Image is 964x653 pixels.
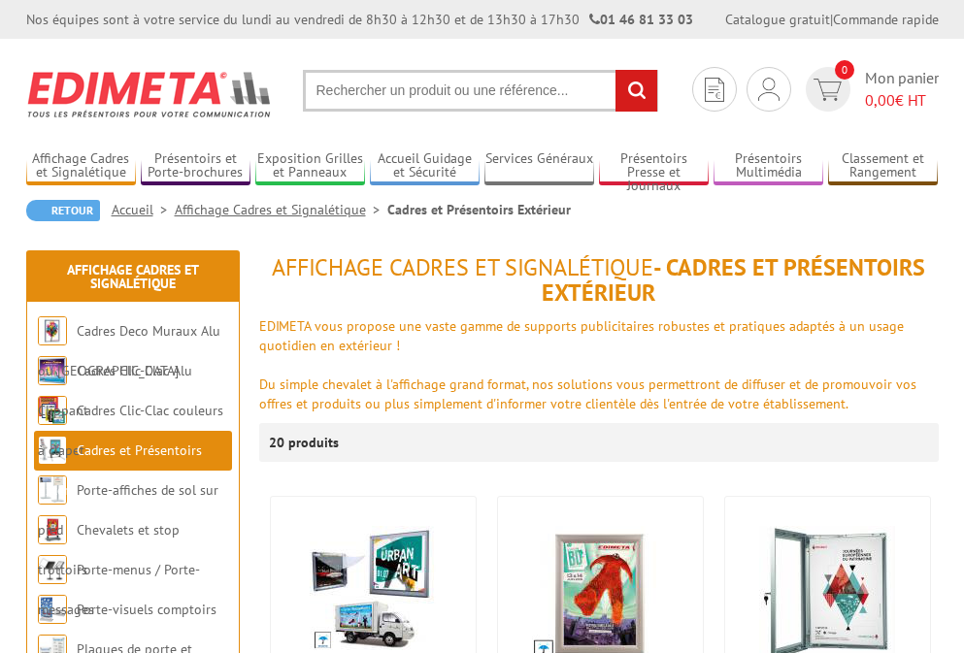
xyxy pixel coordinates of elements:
[141,150,250,182] a: Présentoirs et Porte-brochures
[484,150,594,182] a: Services Généraux
[615,70,657,112] input: rechercher
[38,402,223,459] a: Cadres Clic-Clac couleurs à clapet
[255,150,365,182] a: Exposition Grilles et Panneaux
[272,252,653,282] span: Affichage Cadres et Signalétique
[38,322,220,379] a: Cadres Deco Muraux Alu ou [GEOGRAPHIC_DATA]
[705,78,724,102] img: devis rapide
[26,150,136,182] a: Affichage Cadres et Signalétique
[112,201,175,218] a: Accueil
[801,67,939,112] a: devis rapide 0 Mon panier 0,00€ HT
[828,150,938,182] a: Classement et Rangement
[725,10,939,29] div: |
[26,58,274,130] img: Edimeta
[865,67,939,112] span: Mon panier
[303,70,658,112] input: Rechercher un produit ou une référence...
[38,481,218,539] a: Porte-affiches de sol sur pied
[175,201,387,218] a: Affichage Cadres et Signalétique
[370,150,480,182] a: Accueil Guidage et Sécurité
[725,11,830,28] a: Catalogue gratuit
[835,60,854,80] span: 0
[865,90,895,110] span: 0,00
[269,423,342,462] p: 20 produits
[310,526,436,652] img: Cadres Clic-Clac étanches sécurisés du A3 au 120 x 160 cm
[814,79,842,101] img: devis rapide
[833,11,939,28] a: Commande rapide
[259,255,939,307] h1: - Cadres et Présentoirs Extérieur
[589,11,693,28] strong: 01 46 81 33 03
[26,200,100,221] a: Retour
[387,200,571,219] li: Cadres et Présentoirs Extérieur
[38,362,192,419] a: Cadres Clic-Clac Alu Clippant
[38,316,67,345] img: Cadres Deco Muraux Alu ou Bois
[599,150,709,182] a: Présentoirs Presse et Journaux
[259,316,939,355] div: EDIMETA vous propose une vaste gamme de supports publicitaires robustes et pratiques adaptés à un...
[77,601,216,618] a: Porte-visuels comptoirs
[26,10,693,29] div: Nos équipes sont à votre service du lundi au vendredi de 8h30 à 12h30 et de 13h30 à 17h30
[714,150,823,182] a: Présentoirs Multimédia
[259,375,939,413] div: Du simple chevalet à l'affichage grand format, nos solutions vous permettront de diffuser et de p...
[38,521,180,578] a: Chevalets et stop trottoirs
[67,261,199,292] a: Affichage Cadres et Signalétique
[865,89,939,112] span: € HT
[38,561,200,618] a: Porte-menus / Porte-messages
[38,441,202,499] a: Cadres et Présentoirs Extérieur
[758,78,780,101] img: devis rapide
